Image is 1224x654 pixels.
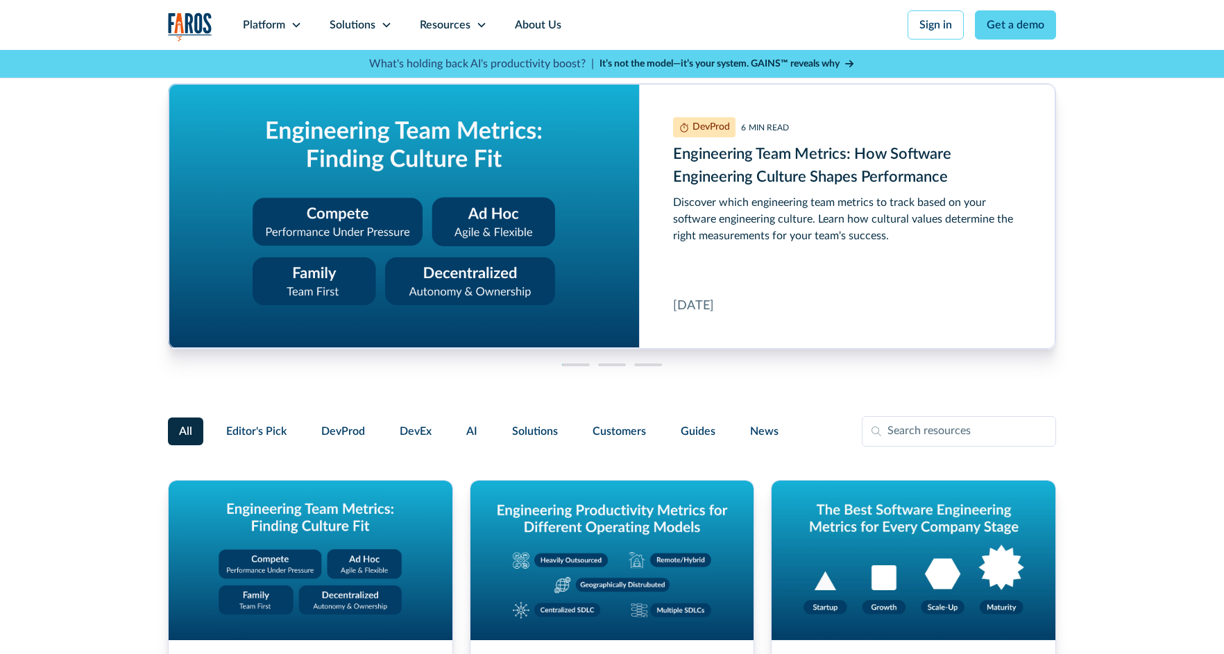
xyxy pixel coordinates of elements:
a: It’s not the model—it’s your system. GAINS™ reveals why [600,57,855,71]
span: Solutions [512,423,558,440]
img: On blue gradient, graphic titled 'The Best Software Engineering Metrics for Every Company Stage' ... [772,481,1055,640]
div: Resources [420,17,470,33]
input: Search resources [862,416,1056,447]
form: Filter Form [168,416,1056,447]
a: Get a demo [975,10,1056,40]
img: Logo of the analytics and reporting company Faros. [168,12,212,41]
span: Editor's Pick [226,423,287,440]
p: What's holding back AI's productivity boost? | [369,55,594,72]
span: All [179,423,192,440]
span: Customers [593,423,646,440]
strong: It’s not the model—it’s your system. GAINS™ reveals why [600,59,840,69]
img: Graphic titled 'Engineering Team Metrics: Finding Culture Fit' with four cultural models: Compete... [169,481,452,640]
div: Solutions [330,17,375,33]
div: Platform [243,17,285,33]
span: Guides [681,423,715,440]
a: Engineering Team Metrics: How Software Engineering Culture Shapes Performance [169,84,1055,349]
span: DevProd [321,423,365,440]
img: Graphic titled 'Engineering productivity metrics for different operating models' showing five mod... [470,481,754,640]
span: News [750,423,779,440]
span: AI [466,423,477,440]
a: Sign in [908,10,964,40]
span: DevEx [400,423,432,440]
a: home [168,12,212,41]
div: cms-link [169,84,1055,349]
